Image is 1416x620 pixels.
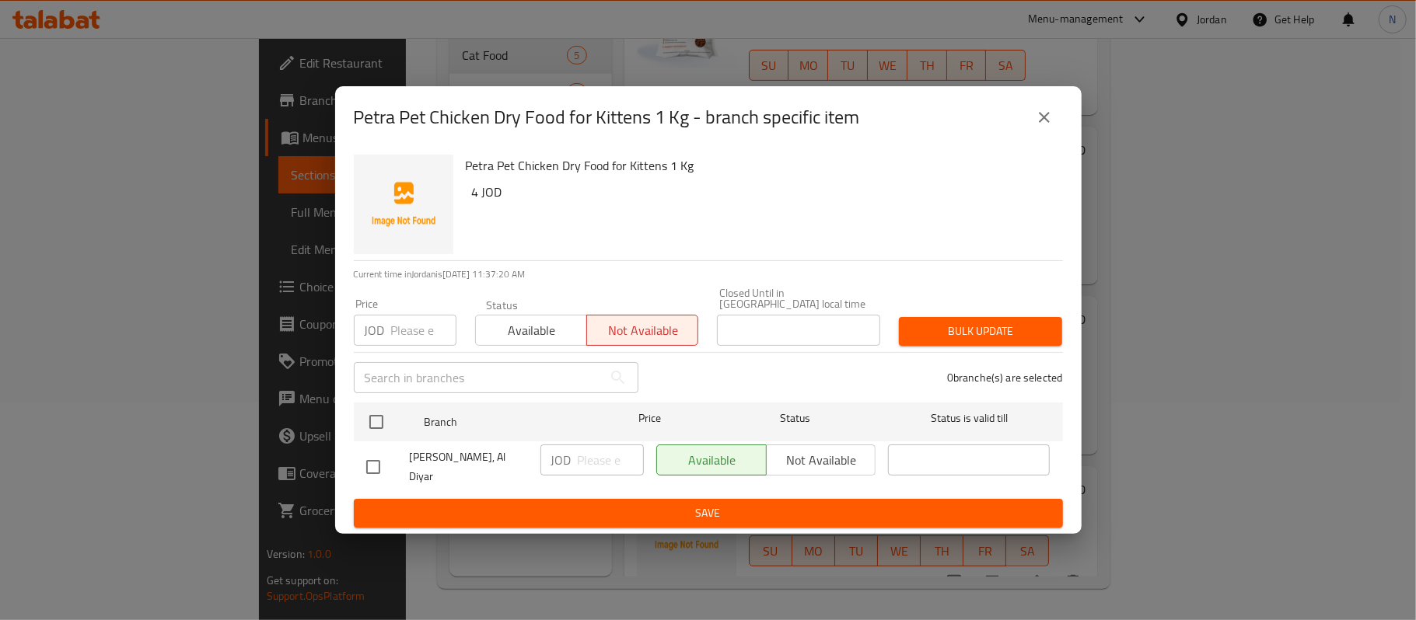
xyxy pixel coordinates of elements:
[578,444,644,475] input: Please enter price
[366,503,1051,523] span: Save
[888,409,1050,428] span: Status is valid till
[472,181,1051,203] h6: 4 JOD
[586,315,698,346] button: Not available
[475,315,587,346] button: Available
[391,315,456,346] input: Please enter price
[466,155,1051,176] h6: Petra Pet Chicken Dry Food for Kittens 1 Kg
[410,448,528,486] span: [PERSON_NAME], Al Diyar
[365,321,385,340] p: JOD
[424,413,586,432] span: Branch
[551,451,572,469] p: JOD
[354,267,1063,281] p: Current time in Jordan is [DATE] 11:37:20 AM
[899,317,1062,346] button: Bulk update
[1026,99,1063,136] button: close
[911,322,1050,341] span: Bulk update
[598,409,701,428] span: Price
[354,105,860,130] h2: Petra Pet Chicken Dry Food for Kittens 1 Kg - branch specific item
[714,409,876,428] span: Status
[354,362,603,393] input: Search in branches
[947,370,1063,385] p: 0 branche(s) are selected
[354,499,1063,528] button: Save
[354,155,453,254] img: Petra Pet Chicken Dry Food for Kittens 1 Kg
[593,319,692,342] span: Not available
[482,319,581,342] span: Available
